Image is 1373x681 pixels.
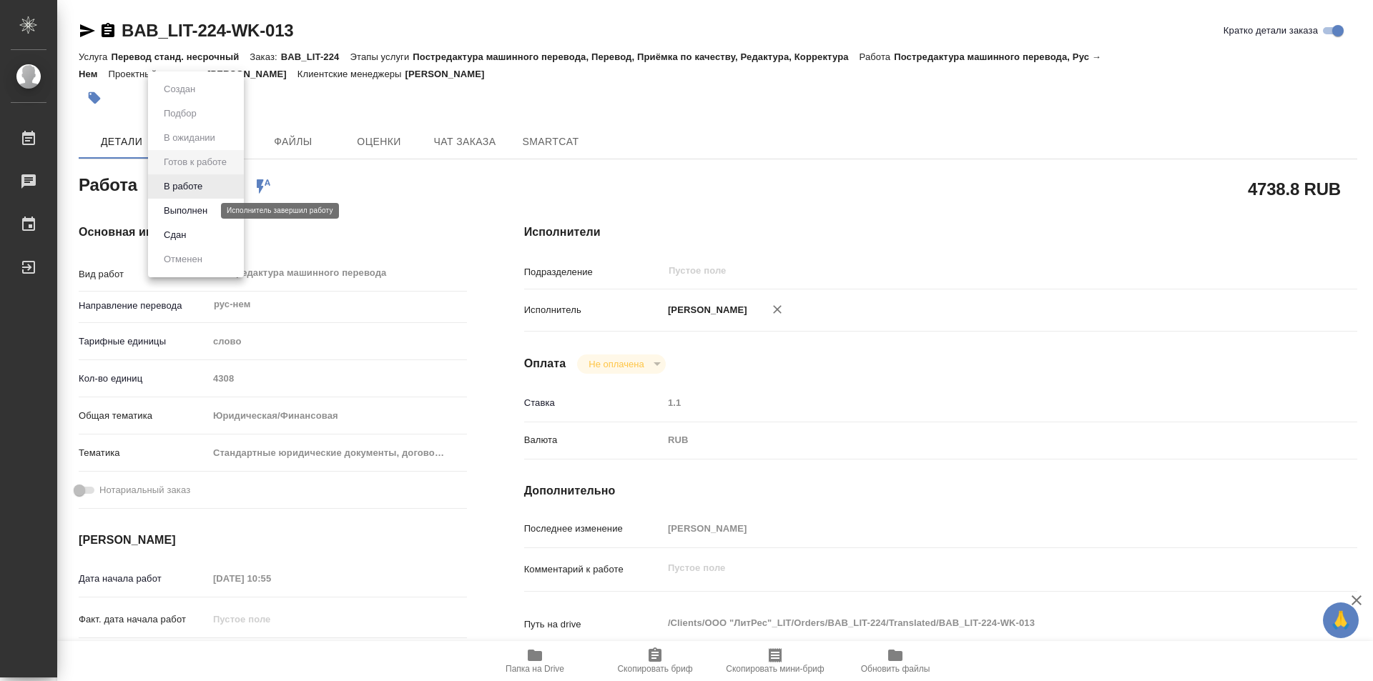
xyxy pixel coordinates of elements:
button: В ожидании [159,130,220,146]
button: Сдан [159,227,190,243]
button: Отменен [159,252,207,267]
button: Подбор [159,106,201,121]
button: В работе [159,179,207,194]
button: Создан [159,81,200,97]
button: Выполнен [159,203,212,219]
button: Готов к работе [159,154,231,170]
